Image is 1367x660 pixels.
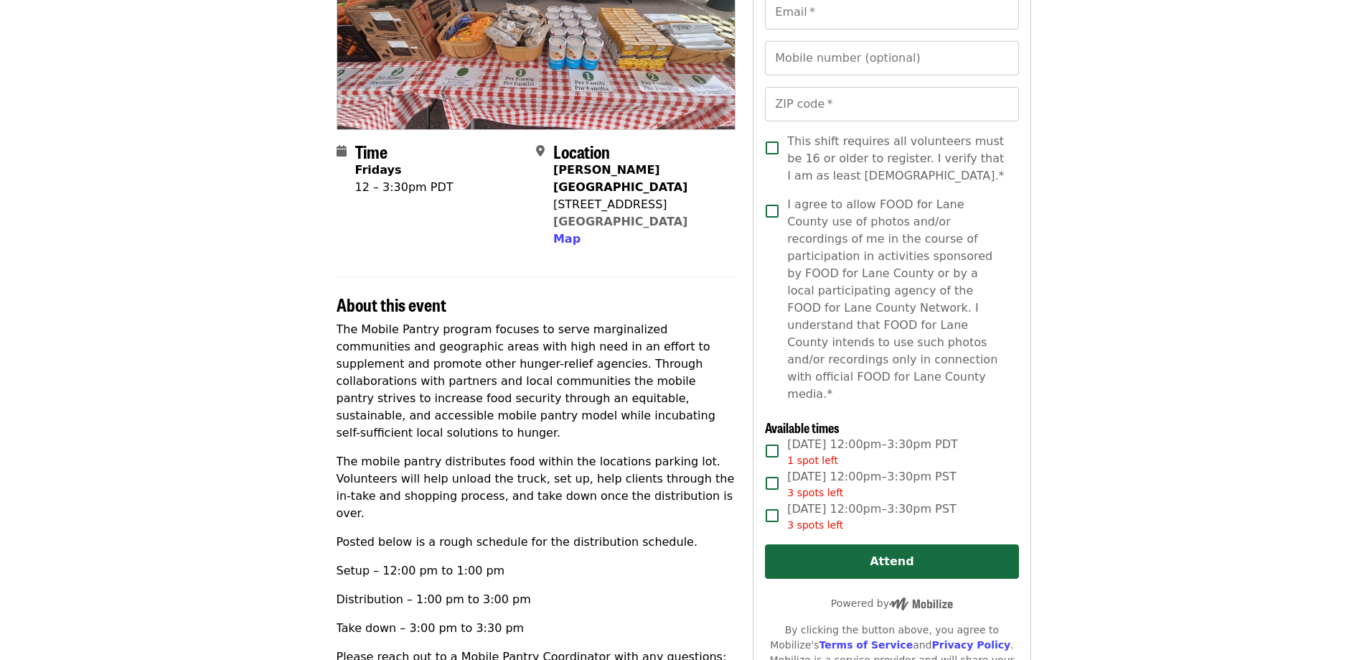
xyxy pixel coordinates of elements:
i: map-marker-alt icon [536,144,545,158]
span: 1 spot left [787,455,838,466]
span: 3 spots left [787,519,843,531]
span: This shift requires all volunteers must be 16 or older to register. I verify that I am as least [... [787,133,1007,185]
input: ZIP code [765,87,1018,121]
a: [GEOGRAPHIC_DATA] [553,215,687,228]
span: Location [553,139,610,164]
button: Map [553,231,581,248]
span: [DATE] 12:00pm–3:30pm PST [787,501,956,533]
button: Attend [765,544,1018,579]
span: About this event [337,292,446,317]
p: The mobile pantry distributes food within the locations parking lot. Volunteers will help unload ... [337,453,736,522]
span: 3 spots left [787,487,843,498]
div: [STREET_ADDRESS] [553,196,724,213]
strong: Fridays [355,163,402,177]
a: Terms of Service [819,639,913,651]
span: [DATE] 12:00pm–3:30pm PDT [787,436,958,468]
span: Powered by [831,598,953,609]
p: Posted below is a rough schedule for the distribution schedule. [337,534,736,551]
span: Available times [765,418,840,437]
i: calendar icon [337,144,347,158]
span: Time [355,139,387,164]
p: Distribution – 1:00 pm to 3:00 pm [337,591,736,608]
input: Mobile number (optional) [765,41,1018,75]
p: The Mobile Pantry program focuses to serve marginalized communities and geographic areas with hig... [337,321,736,442]
span: Map [553,232,581,246]
span: [DATE] 12:00pm–3:30pm PST [787,468,956,501]
strong: [PERSON_NAME][GEOGRAPHIC_DATA] [553,163,687,194]
span: I agree to allow FOOD for Lane County use of photos and/or recordings of me in the course of part... [787,196,1007,403]
img: Powered by Mobilize [889,598,953,610]
p: Take down – 3:00 pm to 3:30 pm [337,620,736,637]
a: Privacy Policy [931,639,1010,651]
div: 12 – 3:30pm PDT [355,179,454,196]
p: Setup – 12:00 pm to 1:00 pm [337,562,736,580]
